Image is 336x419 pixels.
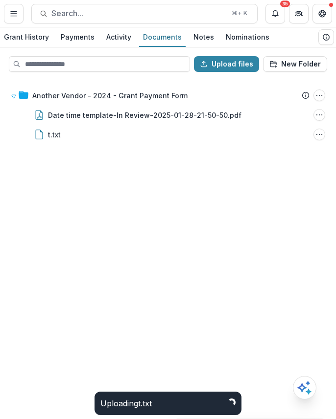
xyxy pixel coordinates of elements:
[102,30,135,44] div: Activity
[51,9,226,18] span: Search...
[7,86,329,144] div: Another Vendor - 2024 - Grant Payment FormAnother Vendor - 2024 - Grant Payment Form OptionsDate ...
[102,28,135,47] a: Activity
[48,110,241,120] div: Date time template-In Review-2025-01-28-21-50-50.pdf
[7,125,329,144] div: t.txtt.txt Options
[31,4,258,23] button: Search...
[190,28,218,47] a: Notes
[313,89,325,101] button: Another Vendor - 2024 - Grant Payment Form Options
[57,30,98,44] div: Payments
[312,4,332,23] button: Get Help
[318,29,334,45] button: View Grantee Details
[100,397,152,409] div: Uploading t.txt
[7,86,329,105] div: Another Vendor - 2024 - Grant Payment FormAnother Vendor - 2024 - Grant Payment Form Options
[4,4,24,23] button: Toggle Menu
[222,28,273,47] a: Nominations
[139,28,186,47] a: Documents
[230,8,249,19] div: ⌘ + K
[194,56,259,72] button: Upload files
[313,109,325,121] button: Date time template-In Review-2025-01-28-21-50-50.pdf Options
[57,28,98,47] a: Payments
[263,56,327,72] button: New Folder
[280,0,290,7] div: 35
[289,4,309,23] button: Partners
[48,130,61,140] div: t.txt
[190,30,218,44] div: Notes
[313,129,325,140] button: t.txt Options
[265,4,285,23] button: Notifications
[222,30,273,44] div: Nominations
[139,30,186,44] div: Documents
[7,105,329,125] div: Date time template-In Review-2025-01-28-21-50-50.pdfDate time template-In Review-2025-01-28-21-50...
[32,90,188,101] div: Another Vendor - 2024 - Grant Payment Form
[293,376,316,399] button: Open AI Assistant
